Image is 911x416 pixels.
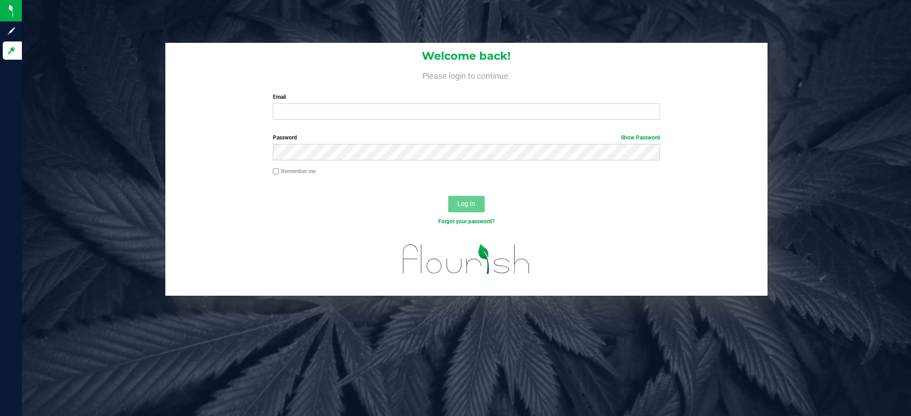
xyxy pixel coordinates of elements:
[273,168,279,175] input: Remember me
[7,46,16,55] inline-svg: Log in
[273,93,660,101] label: Email
[273,167,316,175] label: Remember me
[165,69,767,80] h4: Please login to continue.
[448,196,485,212] button: Log In
[165,50,767,62] h1: Welcome back!
[7,26,16,36] inline-svg: Sign up
[391,235,542,283] img: flourish_logo.svg
[457,200,475,207] span: Log In
[273,134,297,141] span: Password
[438,218,495,225] a: Forgot your password?
[621,134,660,141] a: Show Password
